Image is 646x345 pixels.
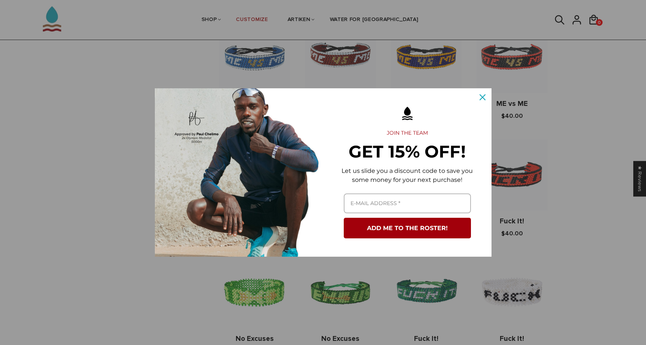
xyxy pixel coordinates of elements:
button: Close [474,88,492,106]
input: Email field [344,193,471,213]
p: Let us slide you a discount code to save you some money for your next purchase! [335,167,480,184]
button: ADD ME TO THE ROSTER! [344,218,471,238]
strong: GET 15% OFF! [349,141,466,162]
svg: close icon [480,94,486,100]
h2: JOIN THE TEAM [335,130,480,137]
